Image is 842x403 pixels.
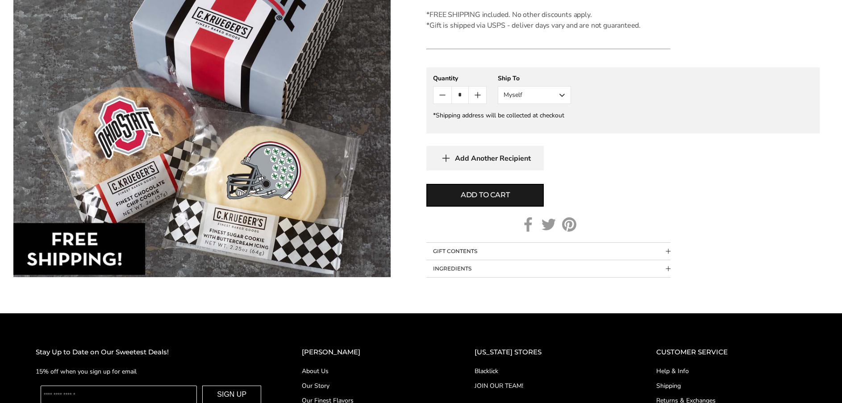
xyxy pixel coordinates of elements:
[426,9,671,20] div: *FREE SHIPPING included. No other discounts apply.
[498,86,571,104] button: Myself
[656,366,806,376] a: Help & Info
[434,87,451,104] button: Count minus
[36,366,266,377] p: 15% off when you sign up for email
[302,347,439,358] h2: [PERSON_NAME]
[302,366,439,376] a: About Us
[542,217,556,232] a: Twitter
[562,217,576,232] a: Pinterest
[433,111,813,120] div: *Shipping address will be collected at checkout
[426,146,544,170] button: Add Another Recipient
[455,154,531,163] span: Add Another Recipient
[426,67,820,133] gfm-form: New recipient
[498,74,571,83] div: Ship To
[426,184,544,207] button: Add to cart
[475,366,620,376] a: Blacklick
[426,243,671,260] button: Collapsible block button
[7,369,92,396] iframe: Sign Up via Text for Offers
[521,217,535,232] a: Facebook
[656,381,806,391] a: Shipping
[475,347,620,358] h2: [US_STATE] STORES
[656,347,806,358] h2: CUSTOMER SERVICE
[36,347,266,358] h2: Stay Up to Date on Our Sweetest Deals!
[469,87,486,104] button: Count plus
[451,87,469,104] input: Quantity
[461,190,510,200] span: Add to cart
[433,74,487,83] div: Quantity
[302,381,439,391] a: Our Story
[426,20,671,31] div: *Gift is shipped via USPS - deliver days vary and are not guaranteed.
[426,260,671,277] button: Collapsible block button
[475,381,620,391] a: JOIN OUR TEAM!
